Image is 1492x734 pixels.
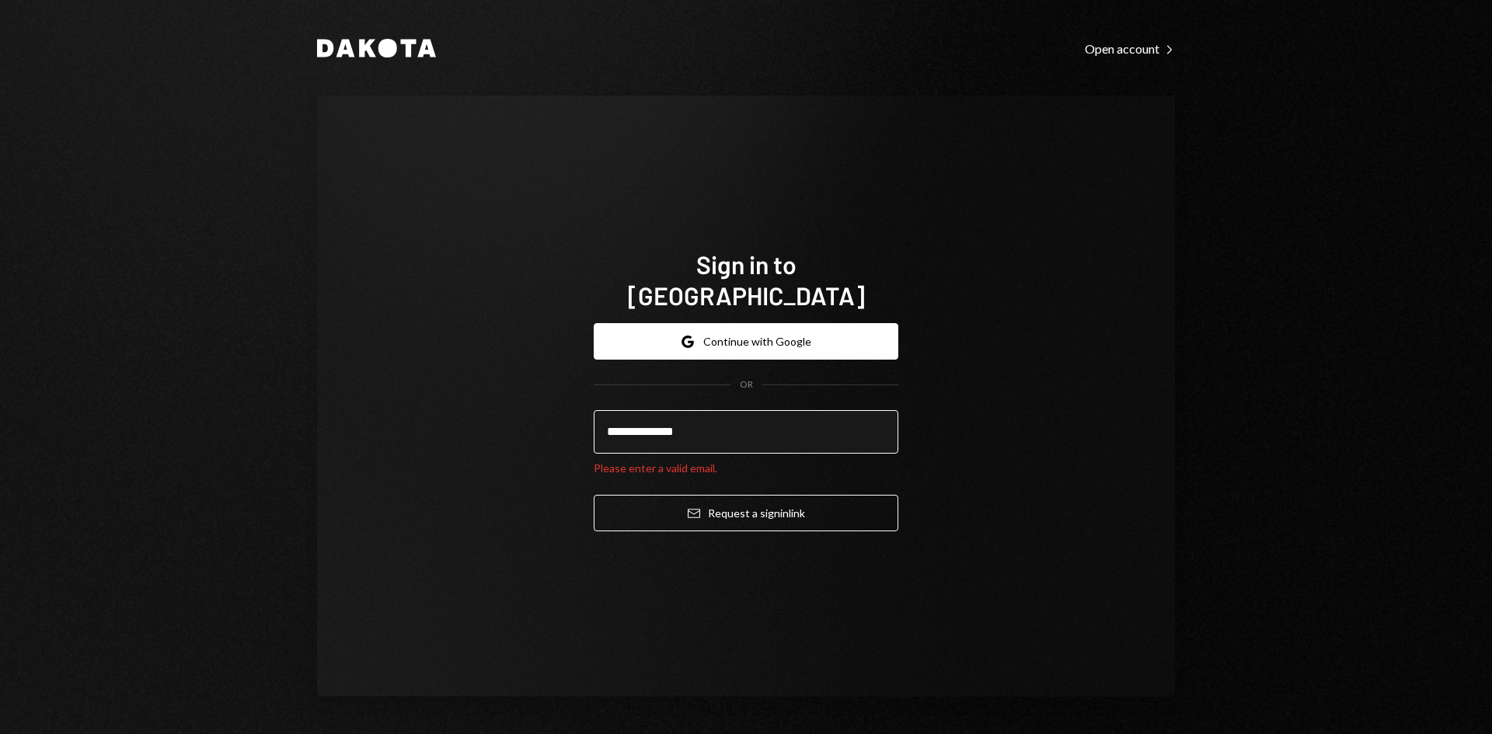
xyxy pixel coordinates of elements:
[594,323,898,360] button: Continue with Google
[740,378,753,391] div: OR
[1085,40,1175,57] a: Open account
[1085,41,1175,57] div: Open account
[594,249,898,311] h1: Sign in to [GEOGRAPHIC_DATA]
[594,495,898,531] button: Request a signinlink
[594,460,898,476] div: Please enter a valid email.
